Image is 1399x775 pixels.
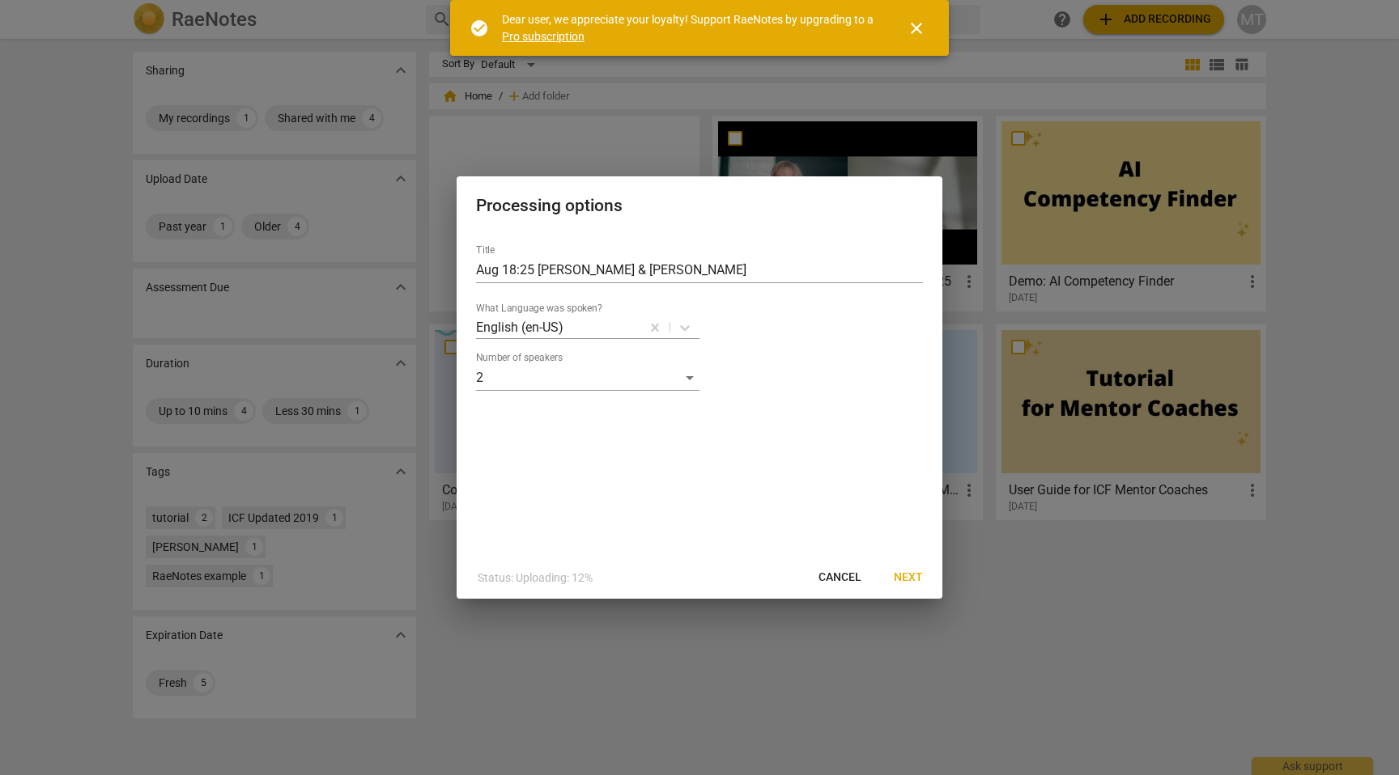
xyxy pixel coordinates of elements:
a: Pro subscription [502,30,585,43]
label: Number of speakers [476,354,563,363]
div: 2 [476,365,699,391]
button: Next [881,563,936,592]
span: check_circle [470,19,489,38]
p: Status: Uploading: 12% [478,570,593,587]
span: Cancel [819,570,861,586]
label: Title [476,246,495,256]
div: Dear user, we appreciate your loyalty! Support RaeNotes by upgrading to a [502,11,878,44]
label: What Language was spoken? [476,304,602,314]
span: close [907,19,926,38]
button: Cancel [806,563,874,592]
button: Close [897,9,936,48]
h2: Processing options [476,196,923,216]
p: English (en-US) [476,318,563,337]
span: Next [894,570,923,586]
